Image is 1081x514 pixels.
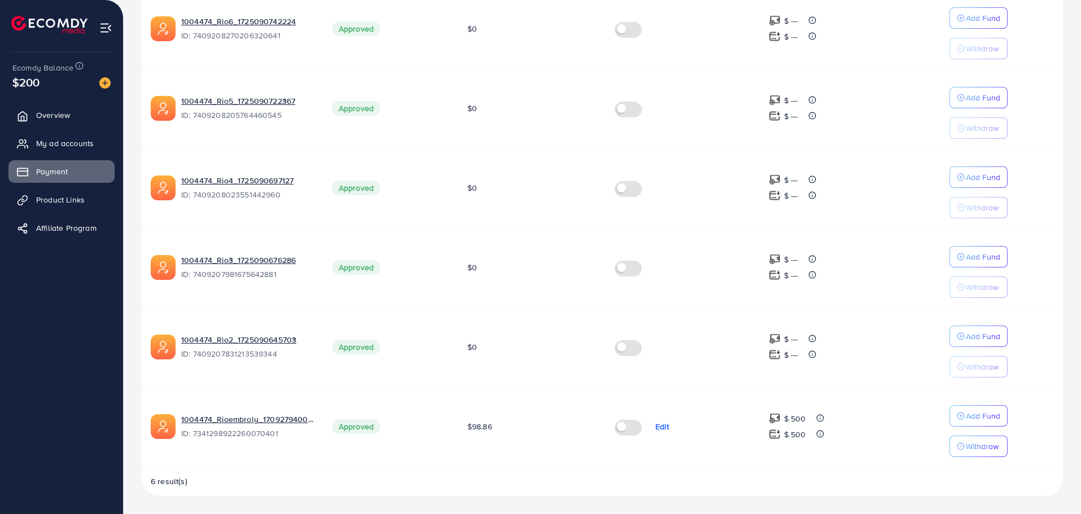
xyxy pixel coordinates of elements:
[332,260,380,275] span: Approved
[151,96,176,121] img: ic-ads-acc.e4c84228.svg
[8,188,115,211] a: Product Links
[467,23,477,34] span: $0
[467,262,477,273] span: $0
[181,16,296,27] a: 1004474_Rio6_1725090742224
[949,7,1008,29] button: Add Fund
[332,419,380,434] span: Approved
[784,94,798,107] p: $ ---
[467,103,477,114] span: $0
[11,16,87,33] img: logo
[966,409,1000,423] p: Add Fund
[181,95,295,107] a: 1004474_Rio5_1725090722367
[332,181,380,195] span: Approved
[8,132,115,155] a: My ad accounts
[784,269,798,282] p: $ ---
[467,421,492,432] span: $98.86
[769,253,781,265] img: top-up amount
[784,428,806,441] p: $ 500
[949,87,1008,108] button: Add Fund
[769,412,781,424] img: top-up amount
[181,348,314,359] span: ID: 7409207831213539344
[151,335,176,359] img: ic-ads-acc.e4c84228.svg
[784,189,798,203] p: $ ---
[151,175,176,200] img: ic-ads-acc.e4c84228.svg
[784,253,798,266] p: $ ---
[949,276,1008,298] button: Withdraw
[151,476,187,487] span: 6 result(s)
[784,14,798,28] p: $ ---
[99,21,112,34] img: menu
[966,440,999,453] p: Withdraw
[769,174,781,186] img: top-up amount
[181,254,314,280] div: <span class='underline'>1004474_Rio3_1725090676286</span></br>7409207981675642881
[949,405,1008,427] button: Add Fund
[332,101,380,116] span: Approved
[784,332,798,346] p: $ ---
[949,356,1008,377] button: Withdraw
[966,201,999,214] p: Withdraw
[949,326,1008,347] button: Add Fund
[769,349,781,361] img: top-up amount
[966,11,1000,25] p: Add Fund
[36,109,70,121] span: Overview
[949,38,1008,59] button: Withdraw
[181,254,296,266] a: 1004474_Rio3_1725090676286
[966,330,1000,343] p: Add Fund
[181,414,314,440] div: <span class='underline'>1004474_Rioembroly_1709279400180</span></br>7341298922260070401
[181,334,314,360] div: <span class='underline'>1004474_Rio2_1725090645703</span></br>7409207831213539344
[966,170,1000,184] p: Add Fund
[769,30,781,42] img: top-up amount
[769,333,781,345] img: top-up amount
[784,412,806,425] p: $ 500
[467,182,477,194] span: $0
[966,360,999,374] p: Withdraw
[181,30,314,41] span: ID: 7409208270206320641
[181,414,314,425] a: 1004474_Rioembroly_1709279400180
[332,340,380,354] span: Approved
[181,334,296,345] a: 1004474_Rio2_1725090645703
[181,109,314,121] span: ID: 7409208205764460545
[36,222,97,234] span: Affiliate Program
[181,16,314,42] div: <span class='underline'>1004474_Rio6_1725090742224</span></br>7409208270206320641
[181,95,314,121] div: <span class='underline'>1004474_Rio5_1725090722367</span></br>7409208205764460545
[769,15,781,27] img: top-up amount
[8,104,115,126] a: Overview
[966,121,999,135] p: Withdraw
[949,436,1008,457] button: Withdraw
[36,138,94,149] span: My ad accounts
[181,269,314,280] span: ID: 7409207981675642881
[784,348,798,362] p: $ ---
[8,217,115,239] a: Affiliate Program
[949,117,1008,139] button: Withdraw
[949,246,1008,267] button: Add Fund
[151,414,176,439] img: ic-ads-acc.e4c84228.svg
[332,21,380,36] span: Approved
[467,341,477,353] span: $0
[655,420,669,433] p: Edit
[966,280,999,294] p: Withdraw
[966,250,1000,263] p: Add Fund
[769,94,781,106] img: top-up amount
[966,42,999,55] p: Withdraw
[8,160,115,183] a: Payment
[36,194,85,205] span: Product Links
[151,16,176,41] img: ic-ads-acc.e4c84228.svg
[99,77,111,89] img: image
[784,30,798,43] p: $ ---
[181,175,294,186] a: 1004474_Rio4_1725090697127
[181,175,314,201] div: <span class='underline'>1004474_Rio4_1725090697127</span></br>7409208023551442960
[12,62,73,73] span: Ecomdy Balance
[769,110,781,122] img: top-up amount
[181,189,314,200] span: ID: 7409208023551442960
[1033,463,1073,506] iframe: Chat
[36,166,68,177] span: Payment
[949,197,1008,218] button: Withdraw
[784,109,798,123] p: $ ---
[949,166,1008,188] button: Add Fund
[12,74,40,90] span: $200
[784,173,798,187] p: $ ---
[769,190,781,201] img: top-up amount
[181,428,314,439] span: ID: 7341298922260070401
[966,91,1000,104] p: Add Fund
